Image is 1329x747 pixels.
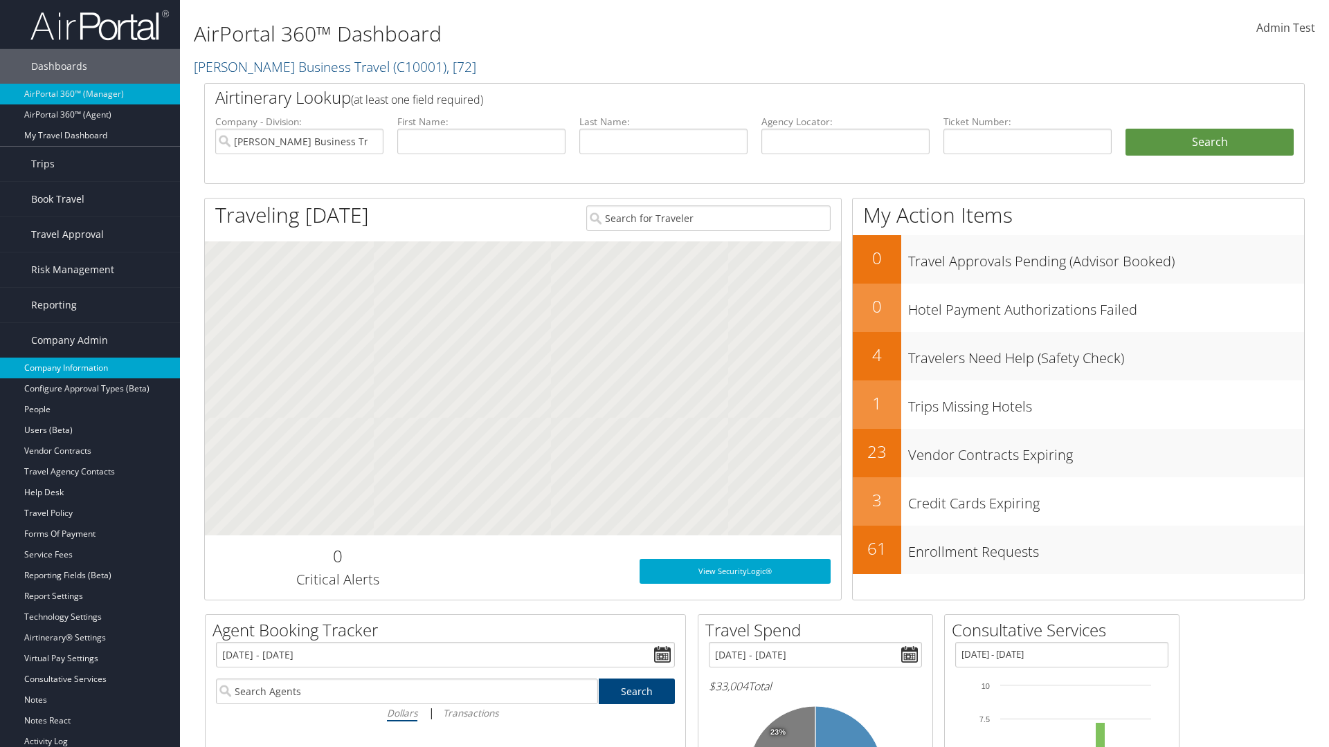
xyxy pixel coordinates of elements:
[952,618,1179,642] h2: Consultative Services
[1256,7,1315,50] a: Admin Test
[446,57,476,76] span: , [ 72 ]
[31,49,87,84] span: Dashboards
[982,682,990,690] tspan: 10
[443,706,498,719] i: Transactions
[216,679,598,704] input: Search Agents
[1256,20,1315,35] span: Admin Test
[853,246,901,270] h2: 0
[853,488,901,512] h2: 3
[215,86,1202,109] h2: Airtinerary Lookup
[393,57,446,76] span: ( C10001 )
[908,342,1304,368] h3: Travelers Need Help (Safety Check)
[853,526,1304,574] a: 61Enrollment Requests
[853,429,1304,477] a: 23Vendor Contracts Expiring
[213,618,685,642] h2: Agent Booking Tracker
[770,728,786,737] tspan: 23%
[215,544,460,568] h2: 0
[979,715,990,723] tspan: 7.5
[853,440,901,463] h2: 23
[31,252,114,287] span: Risk Management
[31,147,55,181] span: Trips
[705,618,932,642] h2: Travel Spend
[30,9,169,41] img: airportal-logo.png
[908,487,1304,513] h3: Credit Cards Expiring
[599,679,676,704] a: Search
[586,205,831,231] input: Search for Traveler
[1125,129,1294,156] button: Search
[216,704,675,721] div: |
[579,115,748,129] label: Last Name:
[908,439,1304,465] h3: Vendor Contracts Expiring
[215,570,460,589] h3: Critical Alerts
[194,57,476,76] a: [PERSON_NAME] Business Travel
[194,19,941,48] h1: AirPortal 360™ Dashboard
[397,115,566,129] label: First Name:
[31,182,84,216] span: Book Travel
[31,288,77,322] span: Reporting
[31,323,108,358] span: Company Admin
[709,679,922,694] h6: Total
[908,390,1304,416] h3: Trips Missing Hotels
[853,391,901,415] h2: 1
[709,679,748,694] span: $33,004
[215,201,369,230] h1: Traveling [DATE]
[387,706,417,719] i: Dollars
[853,235,1304,284] a: 0Travel Approvals Pending (Advisor Booked)
[31,217,104,252] span: Travel Approval
[853,537,901,560] h2: 61
[761,115,930,129] label: Agency Locator:
[853,295,901,318] h2: 0
[853,380,1304,429] a: 1Trips Missing Hotels
[640,559,831,584] a: View SecurityLogic®
[351,92,483,107] span: (at least one field required)
[853,201,1304,230] h1: My Action Items
[215,115,383,129] label: Company - Division:
[943,115,1112,129] label: Ticket Number:
[908,245,1304,271] h3: Travel Approvals Pending (Advisor Booked)
[853,477,1304,526] a: 3Credit Cards Expiring
[853,343,901,367] h2: 4
[908,535,1304,562] h3: Enrollment Requests
[853,332,1304,380] a: 4Travelers Need Help (Safety Check)
[908,293,1304,320] h3: Hotel Payment Authorizations Failed
[853,284,1304,332] a: 0Hotel Payment Authorizations Failed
